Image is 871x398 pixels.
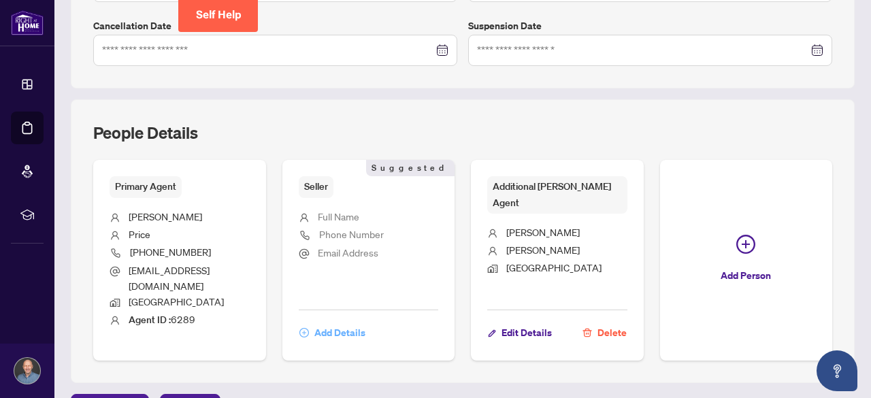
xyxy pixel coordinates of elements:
span: Additional [PERSON_NAME] Agent [487,176,627,214]
span: [PERSON_NAME] [129,210,202,222]
button: Add Details [299,321,366,344]
span: Add Person [721,265,771,286]
span: Suggested [366,160,455,176]
span: Full Name [318,210,359,222]
button: Open asap [817,350,857,391]
button: Add Person [660,160,833,361]
span: Price [129,228,150,240]
span: [GEOGRAPHIC_DATA] [506,261,602,273]
h2: People Details [93,122,198,144]
span: Self Help [196,8,242,21]
span: [PERSON_NAME] [506,226,580,238]
span: [PERSON_NAME] [506,244,580,256]
span: Seller [299,176,333,197]
span: Add Details [314,322,365,344]
img: Profile Icon [14,358,40,384]
span: Phone Number [319,228,384,240]
span: plus-circle [736,235,755,254]
span: Edit Details [502,322,552,344]
label: Cancellation Date [93,18,457,33]
label: Suspension Date [468,18,832,33]
span: Primary Agent [110,176,182,197]
b: Agent ID : [129,314,171,326]
span: Delete [597,322,627,344]
span: [PHONE_NUMBER] [130,246,211,258]
span: plus-circle [299,328,309,337]
span: [GEOGRAPHIC_DATA] [129,295,224,308]
span: [EMAIL_ADDRESS][DOMAIN_NAME] [129,264,210,292]
img: logo [11,10,44,35]
span: Email Address [318,246,378,259]
span: 6289 [129,313,195,325]
button: Delete [582,321,627,344]
button: Edit Details [487,321,553,344]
